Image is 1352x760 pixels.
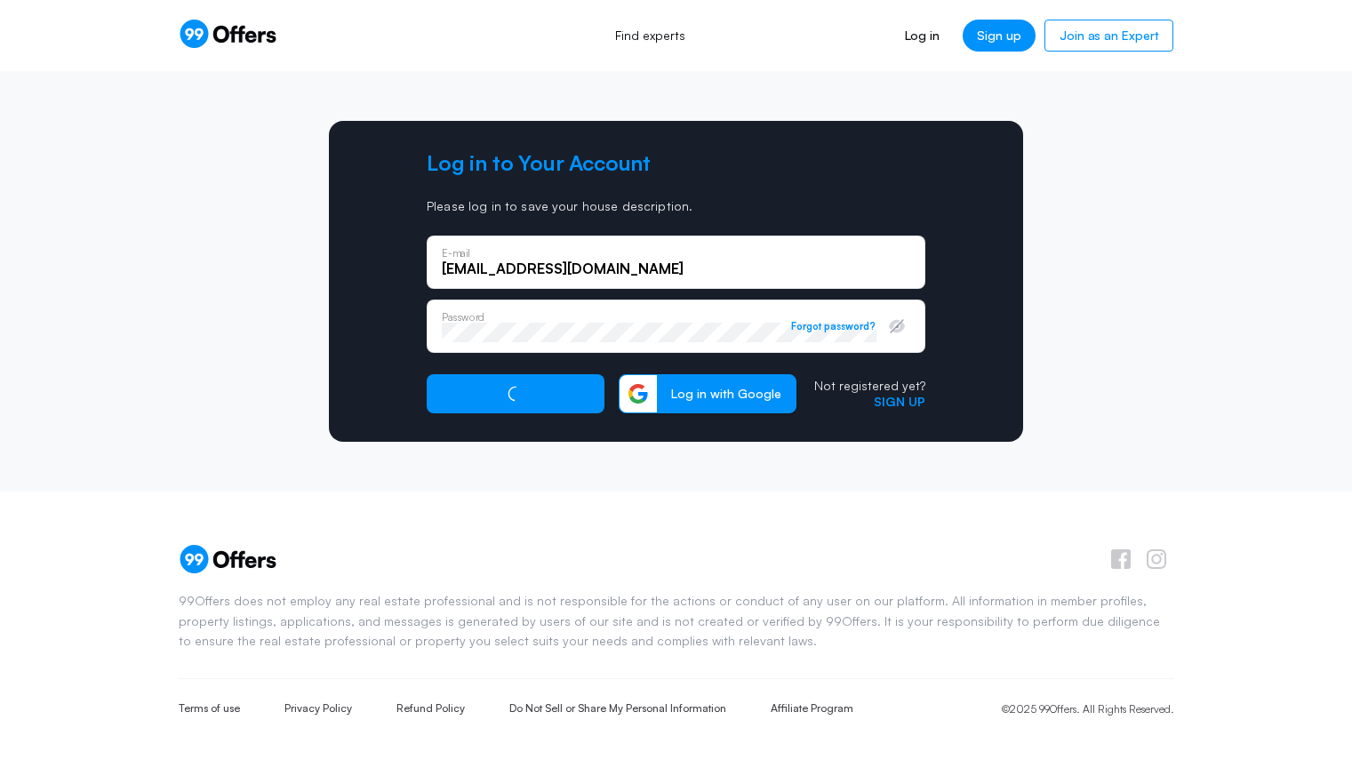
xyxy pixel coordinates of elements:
[791,320,876,332] button: Forgot password?
[1002,700,1174,717] p: ©2025 99Offers. All Rights Reserved.
[179,701,240,716] a: Terms of use
[657,386,796,402] span: Log in with Google
[427,149,925,177] h2: Log in to Your Account
[596,16,705,55] a: Find experts
[771,701,853,716] a: Affiliate Program
[619,374,796,413] button: Log in with Google
[427,198,925,214] p: Please log in to save your house description.
[814,378,925,394] p: Not registered yet?
[1044,20,1173,52] a: Join as an Expert
[874,394,925,409] a: Sign up
[442,248,469,258] p: E-mail
[396,701,465,716] a: Refund Policy
[179,591,1174,651] p: 99Offers does not employ any real estate professional and is not responsible for the actions or c...
[284,701,352,716] a: Privacy Policy
[963,20,1036,52] a: Sign up
[891,20,954,52] a: Log in
[509,701,726,716] a: Do Not Sell or Share My Personal Information
[442,312,484,322] p: Password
